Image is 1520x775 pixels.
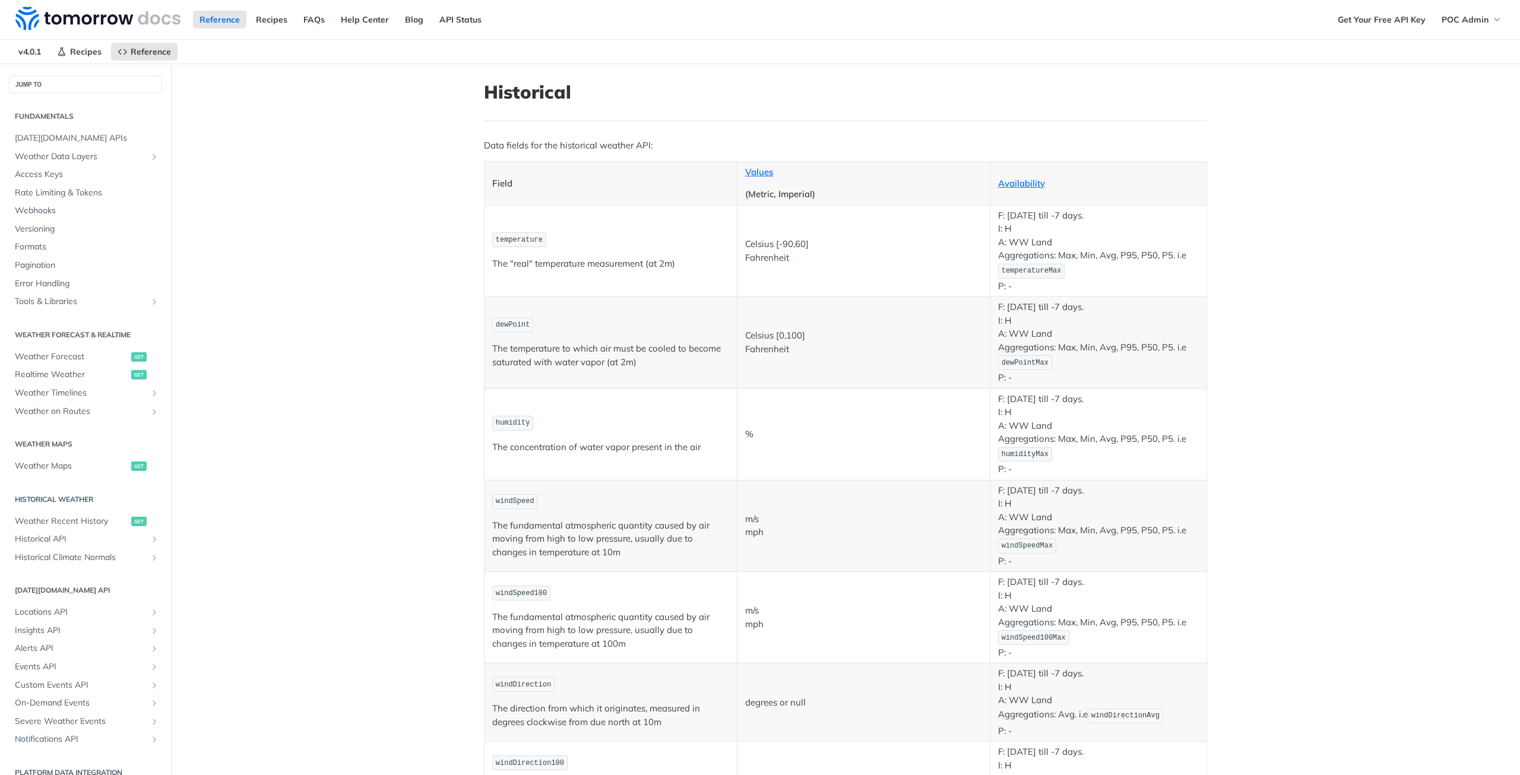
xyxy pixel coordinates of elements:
span: v4.0.1 [12,43,47,61]
p: Celsius [0,100] Fahrenheit [745,329,982,356]
button: Show subpages for On-Demand Events [150,698,159,708]
p: The fundamental atmospheric quantity caused by air moving from high to low pressure, usually due ... [492,610,729,651]
p: Celsius [-90,60] Fahrenheit [745,238,982,264]
span: Weather Data Layers [15,151,147,163]
a: Alerts APIShow subpages for Alerts API [9,640,162,657]
code: dewPoint [492,318,533,333]
button: Show subpages for Historical Climate Normals [150,553,159,562]
code: temperature [492,232,546,247]
button: Show subpages for Historical API [150,534,159,544]
img: Tomorrow.io Weather API Docs [15,7,180,30]
a: Error Handling [9,275,162,293]
p: (Metric, Imperial) [745,188,982,201]
span: Recipes [70,46,102,57]
a: Reference [193,11,246,29]
p: degrees or null [745,696,982,710]
p: The direction from which it originates, measured in degrees clockwise from due north at 10m [492,702,729,729]
p: F: [DATE] till -7 days. I: H A: WW Land Aggregations: Max, Min, Avg, P95, P50, P5. i.e P: - [998,393,1199,476]
span: get [131,352,147,362]
span: Access Keys [15,169,159,181]
a: On-Demand EventsShow subpages for On-Demand Events [9,694,162,712]
a: Weather TimelinesShow subpages for Weather Timelines [9,384,162,402]
span: Custom Events API [15,679,147,691]
a: Formats [9,238,162,256]
code: windDirection [492,677,555,692]
a: API Status [433,11,488,29]
span: Tools & Libraries [15,296,147,308]
h2: Weather Maps [9,439,162,450]
h1: Historical [484,81,1207,103]
a: Custom Events APIShow subpages for Custom Events API [9,676,162,694]
span: Error Handling [15,278,159,290]
p: m/s mph [745,604,982,631]
p: Field [492,177,729,191]
code: windDirection100 [492,755,568,770]
span: Pagination [15,260,159,271]
p: F: [DATE] till -7 days. I: H A: WW Land Aggregations: Max, Min, Avg, P95, P50, P5. i.e P: - [998,484,1199,568]
button: Show subpages for Weather Timelines [150,388,159,398]
a: Severe Weather EventsShow subpages for Severe Weather Events [9,713,162,730]
p: Data fields for the historical weather API: [484,139,1207,153]
a: Get Your Free API Key [1331,11,1432,29]
p: F: [DATE] till -7 days. I: H A: WW Land Aggregations: Avg. i.e P: - [998,667,1199,738]
code: temperatureMax [998,264,1065,279]
button: Show subpages for Events API [150,662,159,672]
a: Weather Forecastget [9,348,162,366]
code: windSpeed100Max [998,630,1069,645]
span: Weather Recent History [15,515,128,527]
a: Blog [398,11,430,29]
button: Show subpages for Severe Weather Events [150,717,159,726]
code: windSpeed100 [492,586,550,600]
a: Values [745,166,773,178]
span: Alerts API [15,643,147,654]
a: Weather Recent Historyget [9,513,162,530]
span: Reference [131,46,171,57]
span: Formats [15,241,159,253]
button: Show subpages for Locations API [150,608,159,617]
a: Historical APIShow subpages for Historical API [9,530,162,548]
a: Realtime Weatherget [9,366,162,384]
span: Weather Maps [15,460,128,472]
span: Versioning [15,223,159,235]
h2: Fundamentals [9,111,162,122]
span: get [131,370,147,379]
a: Access Keys [9,166,162,184]
code: windDirectionAvg [1088,708,1163,723]
a: Weather Mapsget [9,457,162,475]
a: Notifications APIShow subpages for Notifications API [9,730,162,748]
button: POC Admin [1435,11,1508,29]
button: Show subpages for Notifications API [150,735,159,744]
a: Weather on RoutesShow subpages for Weather on Routes [9,403,162,420]
p: m/s mph [745,513,982,539]
span: Historical API [15,533,147,545]
p: The concentration of water vapor present in the air [492,441,729,454]
span: [DATE][DOMAIN_NAME] APIs [15,132,159,144]
a: Pagination [9,257,162,274]
a: FAQs [297,11,331,29]
p: The "real" temperature measurement (at 2m) [492,257,729,271]
span: Weather on Routes [15,406,147,417]
h2: Historical Weather [9,494,162,505]
a: Versioning [9,220,162,238]
span: get [131,517,147,526]
span: Insights API [15,625,147,637]
code: dewPointMax [998,355,1052,370]
span: Historical Climate Normals [15,552,147,564]
button: JUMP TO [9,75,162,93]
a: Webhooks [9,202,162,220]
span: POC Admin [1442,14,1489,25]
p: The temperature to which air must be cooled to become saturated with water vapor (at 2m) [492,342,729,369]
a: Locations APIShow subpages for Locations API [9,603,162,621]
a: Weather Data LayersShow subpages for Weather Data Layers [9,148,162,166]
p: F: [DATE] till -7 days. I: H A: WW Land Aggregations: Max, Min, Avg, P95, P50, P5. i.e P: - [998,575,1199,659]
span: Locations API [15,606,147,618]
code: humidityMax [998,447,1052,462]
span: Rate Limiting & Tokens [15,187,159,199]
button: Show subpages for Weather on Routes [150,407,159,416]
a: Availability [998,178,1045,189]
code: windSpeed [492,494,537,509]
code: windSpeedMax [998,539,1056,553]
span: get [131,461,147,471]
span: Notifications API [15,733,147,745]
a: Events APIShow subpages for Events API [9,658,162,676]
